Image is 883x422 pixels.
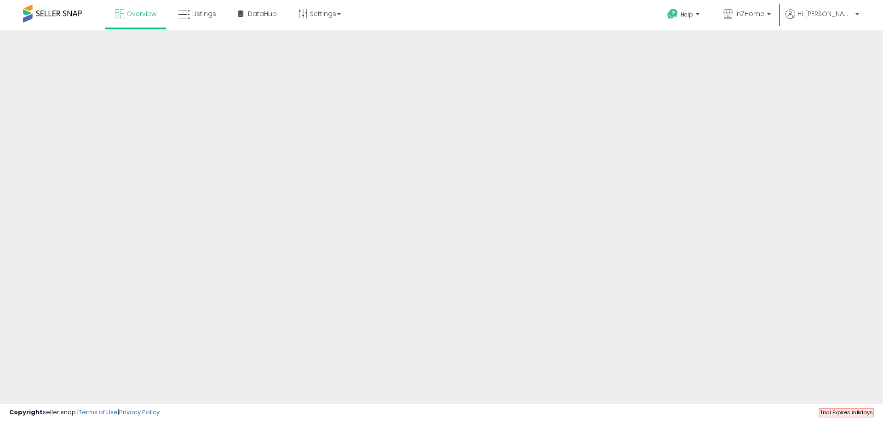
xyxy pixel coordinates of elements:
[786,9,859,30] a: Hi [PERSON_NAME]
[856,409,860,416] b: 9
[126,9,156,18] span: Overview
[192,9,216,18] span: Listings
[9,408,43,416] strong: Copyright
[9,408,160,417] div: seller snap | |
[735,9,764,18] span: InZHome
[820,409,873,416] span: Trial Expires in days
[79,408,118,416] a: Terms of Use
[797,9,853,18] span: Hi [PERSON_NAME]
[119,408,160,416] a: Privacy Policy
[660,1,709,30] a: Help
[681,11,693,18] span: Help
[667,8,678,20] i: Get Help
[248,9,277,18] span: DataHub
